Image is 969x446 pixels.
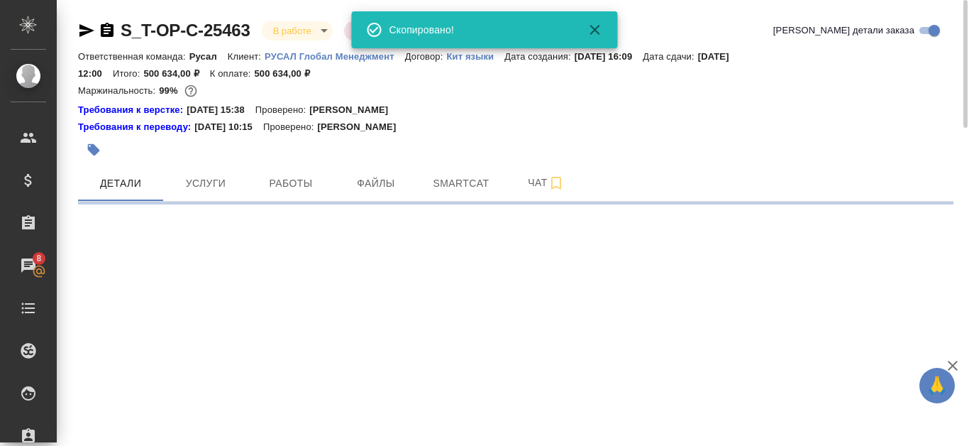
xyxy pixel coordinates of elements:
p: Дата создания: [504,51,574,62]
p: Договор: [405,51,447,62]
div: Нажми, чтобы открыть папку с инструкцией [78,120,194,134]
a: Требования к верстке: [78,103,187,117]
p: 500 634,00 ₽ [254,68,320,79]
div: Скопировано! [389,23,567,37]
p: Проверено: [263,120,318,134]
div: В работе [344,21,415,40]
a: S_T-OP-C-25463 [121,21,250,40]
div: В работе [262,21,333,40]
a: 8 [4,248,53,283]
p: 500 634,00 ₽ [143,68,209,79]
p: Проверено: [255,103,310,117]
p: [PERSON_NAME] [317,120,406,134]
span: Услуги [172,175,240,192]
a: РУСАЛ Глобал Менеджмент [265,50,405,62]
div: Нажми, чтобы открыть папку с инструкцией [78,103,187,117]
p: 99% [159,85,181,96]
button: Скопировать ссылку для ЯМессенджера [78,22,95,39]
span: Smartcat [427,175,495,192]
button: 2884.80 RUB; [182,82,200,100]
button: Скопировать ссылку [99,22,116,39]
svg: Подписаться [548,175,565,192]
p: [DATE] 15:38 [187,103,255,117]
p: РУСАЛ Глобал Менеджмент [265,51,405,62]
p: Кит языки [446,51,504,62]
p: Русал [189,51,228,62]
p: [DATE] 16:09 [575,51,643,62]
p: Дата сдачи: [643,51,697,62]
a: Требования к переводу: [78,120,194,134]
span: [PERSON_NAME] детали заказа [773,23,914,38]
span: 🙏 [925,371,949,401]
a: Кит языки [446,50,504,62]
p: Итого: [113,68,143,79]
button: В работе [269,25,316,37]
p: К оплате: [210,68,255,79]
p: [DATE] 10:15 [194,120,263,134]
p: Маржинальность: [78,85,159,96]
button: Закрыть [578,21,612,38]
span: Работы [257,175,325,192]
span: Файлы [342,175,410,192]
span: 8 [28,251,50,266]
p: [PERSON_NAME] [309,103,399,117]
button: Добавить тэг [78,134,109,165]
span: Чат [512,174,580,192]
p: Клиент: [228,51,265,62]
p: Ответственная команда: [78,51,189,62]
span: Детали [87,175,155,192]
button: 🙏 [919,368,955,403]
